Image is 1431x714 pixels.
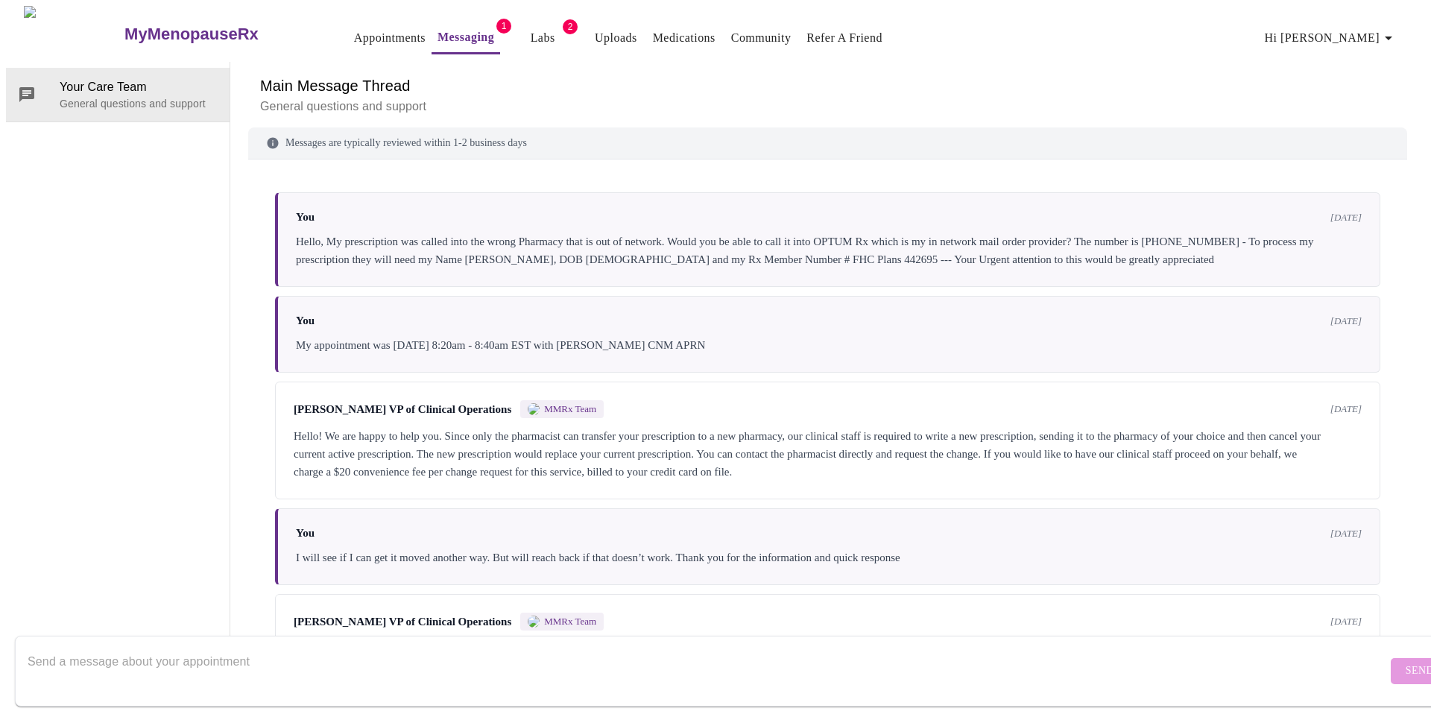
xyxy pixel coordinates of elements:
[1259,23,1403,53] button: Hi [PERSON_NAME]
[1265,28,1397,48] span: Hi [PERSON_NAME]
[296,527,315,540] span: You
[124,25,259,44] h3: MyMenopauseRx
[296,233,1362,268] div: Hello, My prescription was called into the wrong Pharmacy that is out of network. Would you be ab...
[260,98,1395,116] p: General questions and support
[294,403,511,416] span: [PERSON_NAME] VP of Clinical Operations
[6,68,230,121] div: Your Care TeamGeneral questions and support
[647,23,721,53] button: Medications
[544,616,596,628] span: MMRx Team
[296,336,1362,354] div: My appointment was [DATE] 8:20am - 8:40am EST with [PERSON_NAME] CNM APRN
[1330,403,1362,415] span: [DATE]
[296,315,315,327] span: You
[1330,616,1362,628] span: [DATE]
[528,403,540,415] img: MMRX
[296,211,315,224] span: You
[260,74,1395,98] h6: Main Message Thread
[348,23,432,53] button: Appointments
[123,8,318,60] a: MyMenopauseRx
[519,23,566,53] button: Labs
[24,6,123,62] img: MyMenopauseRx Logo
[806,28,882,48] a: Refer a Friend
[1330,315,1362,327] span: [DATE]
[294,427,1362,481] div: Hello! We are happy to help you. Since only the pharmacist can transfer your prescription to a ne...
[28,647,1387,695] textarea: Send a message about your appointment
[653,28,715,48] a: Medications
[528,616,540,628] img: MMRX
[437,27,494,48] a: Messaging
[496,19,511,34] span: 1
[725,23,797,53] button: Community
[248,127,1407,159] div: Messages are typically reviewed within 1-2 business days
[544,403,596,415] span: MMRx Team
[60,78,218,96] span: Your Care Team
[731,28,792,48] a: Community
[354,28,426,48] a: Appointments
[563,19,578,34] span: 2
[1330,212,1362,224] span: [DATE]
[589,23,643,53] button: Uploads
[296,549,1362,566] div: I will see if I can get it moved another way. But will reach back if that doesn’t work. Thank you...
[531,28,555,48] a: Labs
[595,28,637,48] a: Uploads
[294,616,511,628] span: [PERSON_NAME] VP of Clinical Operations
[432,22,500,54] button: Messaging
[1330,528,1362,540] span: [DATE]
[800,23,888,53] button: Refer a Friend
[60,96,218,111] p: General questions and support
